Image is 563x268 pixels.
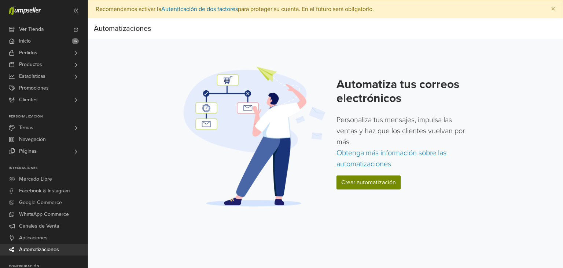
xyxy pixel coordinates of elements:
[19,232,48,244] span: Aplicaciones
[19,122,33,134] span: Temas
[19,23,44,35] span: Ver Tienda
[19,59,42,70] span: Productos
[19,70,45,82] span: Estadísticas
[9,115,88,119] p: Personalización
[19,185,70,197] span: Facebook & Instagram
[19,134,46,145] span: Navegación
[19,82,49,94] span: Promociones
[19,173,52,185] span: Mercado Libre
[336,115,470,170] p: Personaliza tus mensajes, impulsa las ventas y haz que los clientes vuelvan por más.
[9,166,88,170] p: Integraciones
[19,209,69,220] span: WhatsApp Commerce
[336,77,470,106] h2: Automatiza tus correos electrónicos
[161,6,238,13] a: Autenticación de dos factores
[336,149,446,169] a: Obtenga más información sobre las automatizaciones
[336,175,401,189] a: Crear automatización
[19,197,62,209] span: Google Commerce
[551,4,555,14] span: ×
[19,145,37,157] span: Páginas
[181,66,328,207] img: Automation
[544,0,563,18] button: Close
[19,244,59,256] span: Automatizaciones
[72,38,79,44] span: 6
[94,21,151,36] div: Automatizaciones
[19,47,37,59] span: Pedidos
[19,220,59,232] span: Canales de Venta
[19,35,31,47] span: Inicio
[19,94,38,106] span: Clientes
